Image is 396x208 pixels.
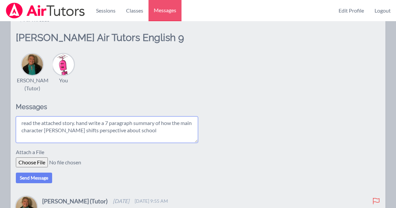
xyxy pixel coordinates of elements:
h2: Messages [16,103,198,111]
textarea: read the attached story. hand write a 7 paragraph summary of how the main character [PERSON_NAME]... [16,116,198,143]
img: Charlie Dickens [53,54,74,75]
h4: [PERSON_NAME] (Tutor) [42,196,108,206]
label: Attach a File [16,148,48,157]
h2: [PERSON_NAME] Air Tutors English 9 [16,31,198,53]
span: [DATE] [113,197,129,205]
img: Amy Ayers [22,54,43,75]
span: Messages [154,6,176,14]
div: You [59,76,68,84]
span: [DATE] 9:55 AM [135,198,168,204]
div: [PERSON_NAME] (Tutor) [12,76,53,92]
button: Send Message [16,173,52,183]
img: Airtutors Logo [5,3,85,19]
